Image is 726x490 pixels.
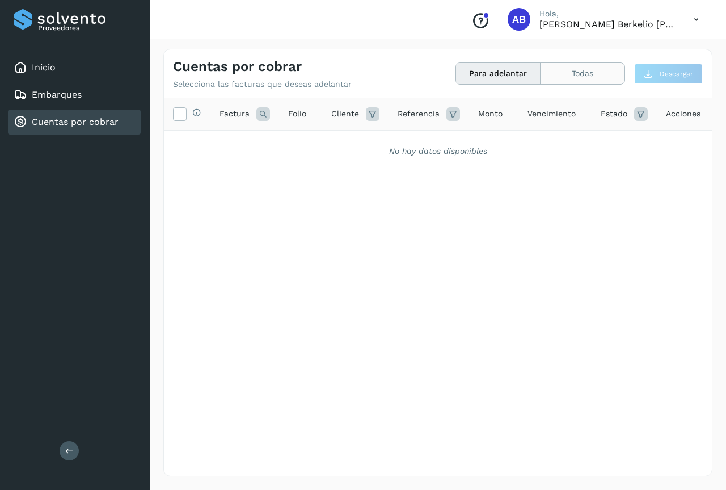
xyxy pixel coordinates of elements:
div: Inicio [8,55,141,80]
span: Acciones [666,108,700,120]
span: Monto [478,108,503,120]
button: Todas [541,63,624,84]
h4: Cuentas por cobrar [173,58,302,75]
a: Inicio [32,62,56,73]
span: Folio [288,108,306,120]
button: Para adelantar [456,63,541,84]
button: Descargar [634,64,703,84]
span: Cliente [331,108,359,120]
p: Selecciona las facturas que deseas adelantar [173,79,352,89]
p: Arturo Berkelio Martinez Hernández [539,19,676,30]
span: Estado [601,108,627,120]
div: Embarques [8,82,141,107]
span: Referencia [398,108,440,120]
span: Factura [220,108,250,120]
span: Vencimiento [527,108,576,120]
div: Cuentas por cobrar [8,110,141,135]
span: Descargar [660,69,693,79]
p: Proveedores [38,24,136,32]
div: No hay datos disponibles [179,145,697,157]
p: Hola, [539,9,676,19]
a: Cuentas por cobrar [32,116,119,127]
a: Embarques [32,89,82,100]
